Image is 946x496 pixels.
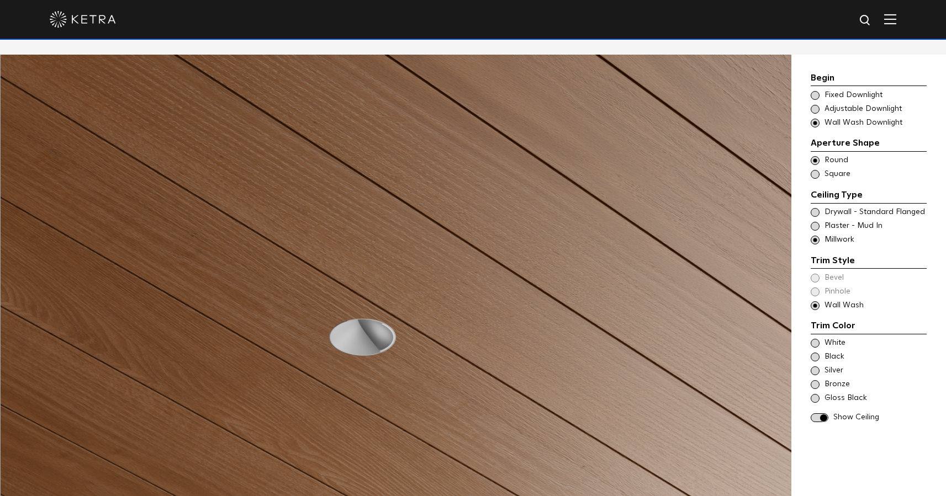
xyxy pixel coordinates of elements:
[825,365,926,376] span: Silver
[833,412,927,423] span: Show Ceiling
[825,90,926,101] span: Fixed Downlight
[811,188,927,204] div: Ceiling Type
[825,379,926,390] span: Bronze
[884,14,896,24] img: Hamburger%20Nav.svg
[825,221,926,232] span: Plaster - Mud In
[811,71,927,87] div: Begin
[811,254,927,269] div: Trim Style
[825,338,926,349] span: White
[825,234,926,246] span: Millwork
[825,351,926,362] span: Black
[50,11,116,28] img: ketra-logo-2019-white
[825,104,926,115] span: Adjustable Downlight
[825,393,926,404] span: Gloss Black
[825,300,926,311] span: Wall Wash
[811,319,927,334] div: Trim Color
[859,14,873,28] img: search icon
[825,169,926,180] span: Square
[825,207,926,218] span: Drywall - Standard Flanged
[811,136,927,152] div: Aperture Shape
[825,155,926,166] span: Round
[825,118,926,129] span: Wall Wash Downlight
